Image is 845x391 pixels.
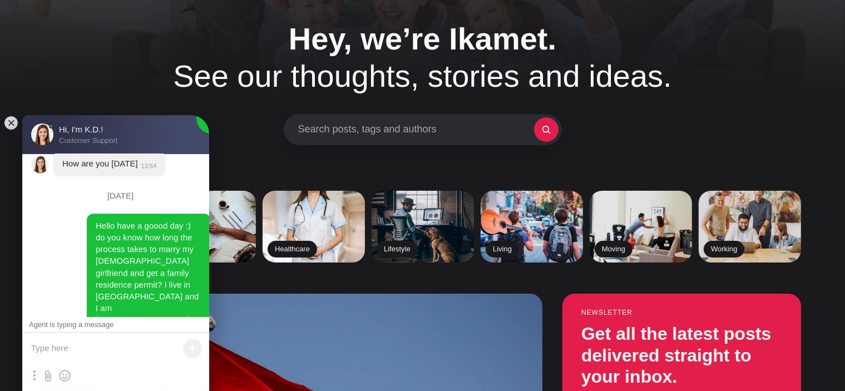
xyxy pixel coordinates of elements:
a: Moving [590,191,692,263]
h1: See our thoughts, stories and ideas. [139,20,706,95]
a: Finance [154,191,256,263]
jdiv: 18.09.25 13:54:27 [53,151,165,176]
jdiv: 13:54 [138,162,157,169]
small: What’s new? [45,280,801,287]
small: Popular tags [45,176,801,184]
h2: Working [704,241,744,258]
jdiv: 25.09.25 9:42:43 [87,214,211,357]
jdiv: Hi, I'm K.D.! [31,155,49,173]
jdiv: Agent is typing a message [22,317,209,332]
jdiv: How are you [DATE] [62,159,138,168]
small: Newsletter [581,309,782,316]
h3: Get all the latest posts delivered straight to your inbox. [581,323,782,387]
h2: Lifestyle [377,241,418,258]
h2: Moving [595,241,632,258]
a: Working [699,191,801,263]
h2: Healthcare [268,241,317,258]
jdiv: [DATE] [22,191,219,200]
span: Search posts, tags and authors [298,123,534,136]
span: Hey, we’re Ikamet. [289,21,556,56]
a: Living [481,191,583,263]
a: Healthcare [263,191,365,263]
h2: Living [486,241,519,258]
jdiv: Hello have a goood day :) do you know how long the process takes to marry my [DEMOGRAPHIC_DATA] g... [96,221,201,348]
a: Lifestyle [372,191,474,263]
